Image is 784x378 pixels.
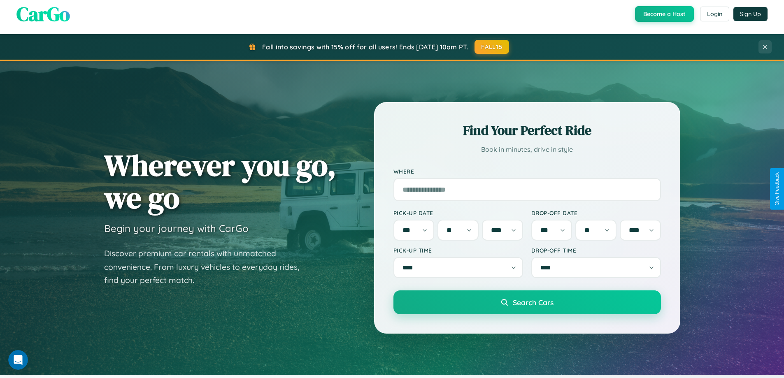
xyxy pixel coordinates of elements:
button: Login [700,7,729,21]
label: Where [393,168,661,175]
p: Discover premium car rentals with unmatched convenience. From luxury vehicles to everyday rides, ... [104,247,310,287]
div: Give Feedback [774,172,780,206]
button: Become a Host [635,6,694,22]
h1: Wherever you go, we go [104,149,336,214]
span: CarGo [16,0,70,28]
label: Pick-up Date [393,209,523,216]
button: Search Cars [393,290,661,314]
h2: Find Your Perfect Ride [393,121,661,139]
label: Drop-off Time [531,247,661,254]
label: Drop-off Date [531,209,661,216]
label: Pick-up Time [393,247,523,254]
h3: Begin your journey with CarGo [104,222,249,234]
p: Book in minutes, drive in style [393,144,661,155]
span: Search Cars [513,298,554,307]
iframe: Intercom live chat [8,350,28,370]
button: Sign Up [733,7,768,21]
button: FALL15 [475,40,509,54]
span: Fall into savings with 15% off for all users! Ends [DATE] 10am PT. [262,43,468,51]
